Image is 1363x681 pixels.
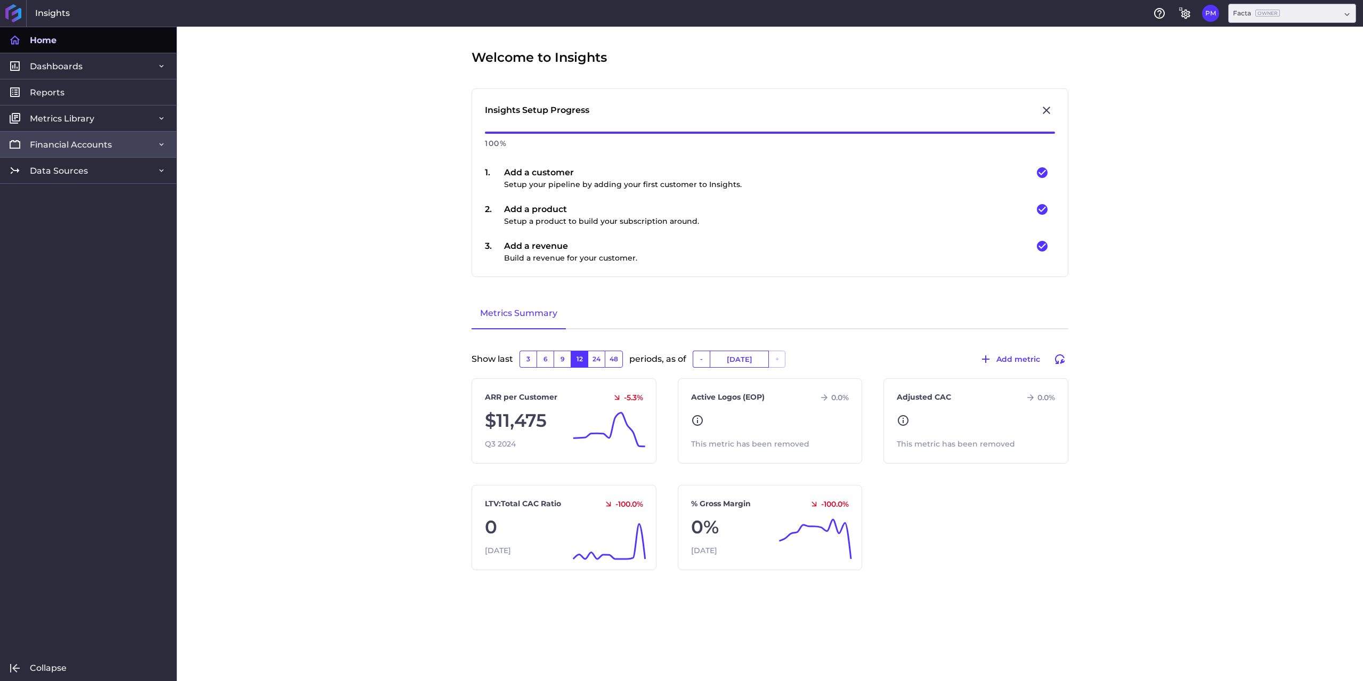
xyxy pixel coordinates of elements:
div: Facta [1233,9,1280,18]
a: Active Logos (EOP) [691,392,765,403]
div: Insights Setup Progress [485,104,589,117]
button: Close [1038,102,1055,119]
div: $11,475 [485,407,643,434]
button: 48 [605,351,623,368]
div: Dropdown select [1228,4,1356,23]
span: Collapse [30,662,67,674]
span: Reports [30,87,64,98]
div: Add a product [504,203,699,227]
ins: Owner [1255,10,1280,17]
a: Adjusted CAC [897,392,951,403]
button: Help [1151,5,1168,22]
a: ARR per Customer [485,392,557,403]
div: -100.0 % [599,499,643,509]
div: 100 % [485,134,1055,153]
div: Show last periods, as of [472,351,1068,378]
div: 1 . [485,166,504,190]
div: Add a revenue [504,240,637,264]
button: General Settings [1177,5,1194,22]
button: User Menu [1202,5,1219,22]
button: - [693,351,710,368]
button: 24 [588,351,605,368]
div: Add a customer [504,166,742,190]
a: % Gross Margin [691,498,751,509]
span: Metrics Library [30,113,94,124]
div: -5.3 % [608,393,643,402]
button: 3 [520,351,537,368]
span: Financial Accounts [30,139,112,150]
button: Add metric [975,351,1045,368]
div: 3 . [485,240,504,264]
input: Select Date [710,351,768,367]
button: 12 [571,351,588,368]
div: 0% [691,514,849,541]
p: Setup a product to build your subscription around. [504,216,699,227]
span: Dashboards [30,61,83,72]
button: 6 [537,351,554,368]
span: Data Sources [30,165,88,176]
div: 2 . [485,203,504,227]
p: Setup your pipeline by adding your first customer to Insights. [504,179,742,190]
span: Home [30,35,56,46]
div: -100.0 % [805,499,849,509]
div: This metric has been removed [691,439,849,450]
div: 0.0 % [1021,393,1055,402]
span: Welcome to Insights [472,48,607,67]
a: LTV:Total CAC Ratio [485,498,561,509]
div: 0 [485,514,643,541]
div: This metric has been removed [897,439,1055,450]
a: Metrics Summary [472,298,566,329]
p: Build a revenue for your customer. [504,253,637,264]
button: 9 [554,351,571,368]
div: 0.0 % [815,393,849,402]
